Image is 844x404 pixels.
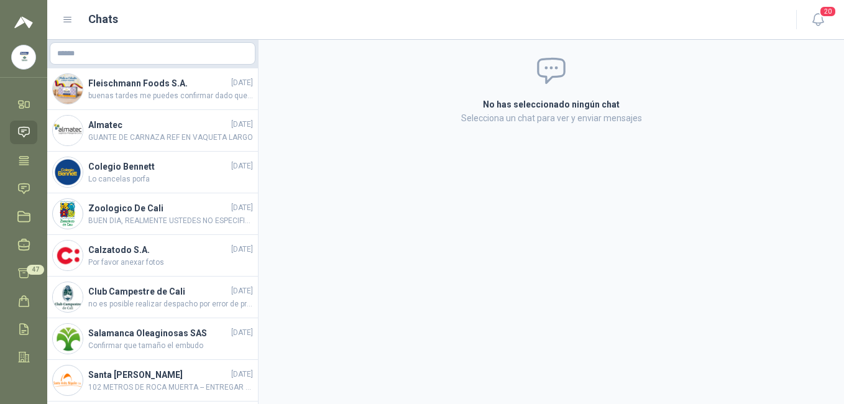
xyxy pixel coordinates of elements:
img: Company Logo [12,45,35,69]
a: Company LogoClub Campestre de Cali[DATE]no es posible realizar despacho por error de precio [47,277,258,318]
span: Lo cancelas porfa [88,173,253,185]
img: Company Logo [53,282,83,312]
h1: Chats [88,11,118,28]
span: [DATE] [231,369,253,380]
span: [DATE] [231,77,253,89]
img: Company Logo [53,157,83,187]
img: Company Logo [53,365,83,395]
span: [DATE] [231,202,253,214]
button: 20 [807,9,829,31]
h2: No has seleccionado ningún chat [334,98,768,111]
img: Company Logo [53,324,83,354]
span: buenas tardes me puedes confirmar dado que no se ha recibido los materiales [88,90,253,102]
span: GUANTE DE CARNAZA REF EN VAQUETA LARGO [88,132,253,144]
span: [DATE] [231,119,253,131]
span: 47 [27,265,44,275]
h4: Salamanca Oleaginosas SAS [88,326,229,340]
a: Company LogoAlmatec[DATE]GUANTE DE CARNAZA REF EN VAQUETA LARGO [47,110,258,152]
a: Company LogoFleischmann Foods S.A.[DATE]buenas tardes me puedes confirmar dado que no se ha recib... [47,68,258,110]
a: 47 [10,262,37,285]
h4: Club Campestre de Cali [88,285,229,298]
h4: Calzatodo S.A. [88,243,229,257]
a: Company LogoColegio Bennett[DATE]Lo cancelas porfa [47,152,258,193]
span: 20 [819,6,837,17]
span: [DATE] [231,160,253,172]
h4: Santa [PERSON_NAME] [88,368,229,382]
img: Logo peakr [14,15,33,30]
span: Confirmar que tamaño el embudo [88,340,253,352]
h4: Fleischmann Foods S.A. [88,76,229,90]
img: Company Logo [53,116,83,145]
h4: Zoologico De Cali [88,201,229,215]
span: BUEN DIA, REALMENTE USTEDES NO ESPECIFICAN SI QUIEREN REDONDA O CUADRADA, YO LES COTICE CUADRADA [88,215,253,227]
span: [DATE] [231,285,253,297]
h4: Almatec [88,118,229,132]
a: Company LogoSanta [PERSON_NAME][DATE]102 METROS DE ROCA MUERTA -- ENTREGAR EN AVIABONO JUDEA [47,360,258,402]
img: Company Logo [53,241,83,270]
span: [DATE] [231,327,253,339]
span: [DATE] [231,244,253,255]
h4: Colegio Bennett [88,160,229,173]
img: Company Logo [53,199,83,229]
span: no es posible realizar despacho por error de precio [88,298,253,310]
a: Company LogoSalamanca Oleaginosas SAS[DATE]Confirmar que tamaño el embudo [47,318,258,360]
span: Por favor anexar fotos [88,257,253,269]
span: 102 METROS DE ROCA MUERTA -- ENTREGAR EN AVIABONO JUDEA [88,382,253,393]
a: Company LogoCalzatodo S.A.[DATE]Por favor anexar fotos [47,235,258,277]
a: Company LogoZoologico De Cali[DATE]BUEN DIA, REALMENTE USTEDES NO ESPECIFICAN SI QUIEREN REDONDA ... [47,193,258,235]
img: Company Logo [53,74,83,104]
p: Selecciona un chat para ver y enviar mensajes [334,111,768,125]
